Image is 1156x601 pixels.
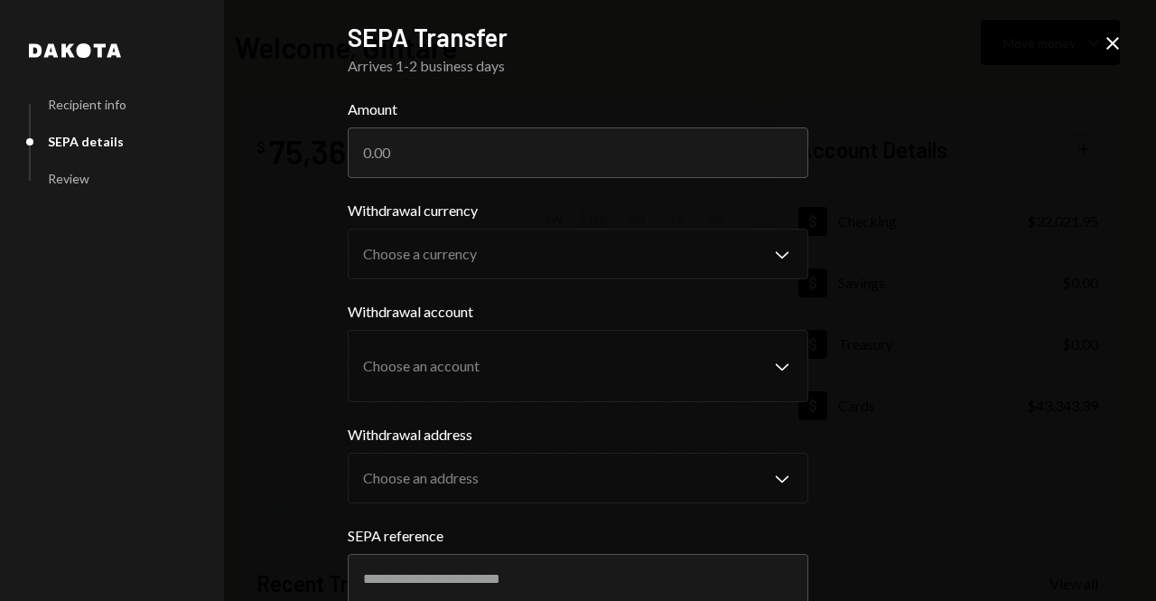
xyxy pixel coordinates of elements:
div: Review [48,171,89,186]
button: Withdrawal account [348,330,808,402]
button: Withdrawal address [348,453,808,503]
div: SEPA details [48,134,124,149]
div: Recipient info [48,97,126,112]
label: Withdrawal address [348,424,808,446]
h2: SEPA Transfer [348,20,808,55]
input: 0.00 [348,127,808,178]
label: Withdrawal currency [348,200,808,221]
label: SEPA reference [348,525,808,547]
button: Withdrawal currency [348,229,808,279]
label: Withdrawal account [348,301,808,323]
div: Arrives 1-2 business days [348,55,808,77]
label: Amount [348,99,808,120]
